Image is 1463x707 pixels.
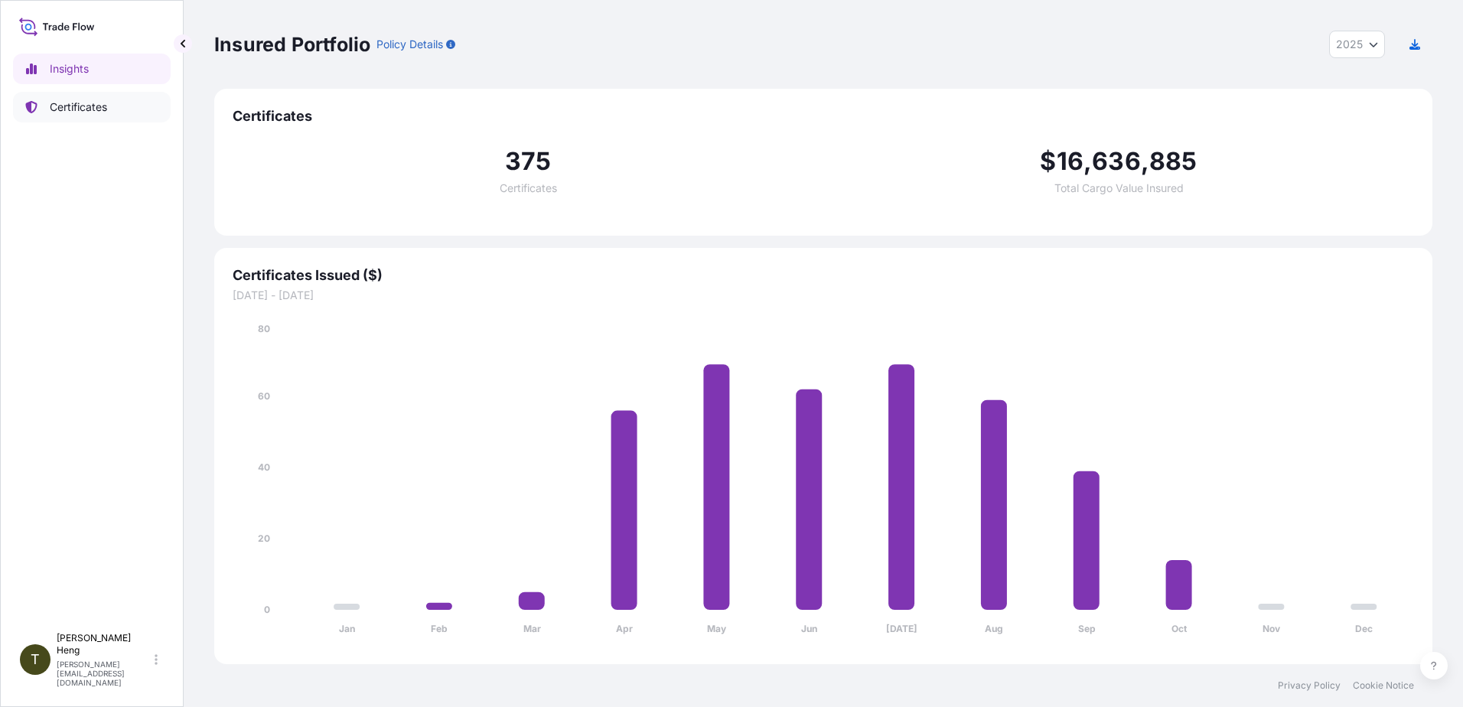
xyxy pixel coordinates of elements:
[376,37,443,52] p: Policy Details
[1083,149,1092,174] span: ,
[233,107,1414,125] span: Certificates
[31,652,40,667] span: T
[985,623,1003,634] tspan: Aug
[50,61,89,77] p: Insights
[50,99,107,115] p: Certificates
[339,623,355,634] tspan: Jan
[616,623,633,634] tspan: Apr
[1057,149,1083,174] span: 16
[1040,149,1056,174] span: $
[1054,183,1184,194] span: Total Cargo Value Insured
[707,623,727,634] tspan: May
[57,660,152,687] p: [PERSON_NAME][EMAIL_ADDRESS][DOMAIN_NAME]
[1263,623,1281,634] tspan: Nov
[1336,37,1363,52] span: 2025
[214,32,370,57] p: Insured Portfolio
[523,623,541,634] tspan: Mar
[233,266,1414,285] span: Certificates Issued ($)
[13,92,171,122] a: Certificates
[233,288,1414,303] span: [DATE] - [DATE]
[1141,149,1149,174] span: ,
[1355,623,1373,634] tspan: Dec
[801,623,817,634] tspan: Jun
[258,390,270,402] tspan: 60
[1278,679,1341,692] a: Privacy Policy
[1171,623,1188,634] tspan: Oct
[258,323,270,334] tspan: 80
[886,623,917,634] tspan: [DATE]
[13,54,171,84] a: Insights
[1329,31,1385,58] button: Year Selector
[57,632,152,656] p: [PERSON_NAME] Heng
[1149,149,1197,174] span: 885
[1092,149,1141,174] span: 636
[1353,679,1414,692] a: Cookie Notice
[1078,623,1096,634] tspan: Sep
[258,461,270,473] tspan: 40
[431,623,448,634] tspan: Feb
[505,149,552,174] span: 375
[500,183,557,194] span: Certificates
[264,604,270,615] tspan: 0
[258,533,270,544] tspan: 20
